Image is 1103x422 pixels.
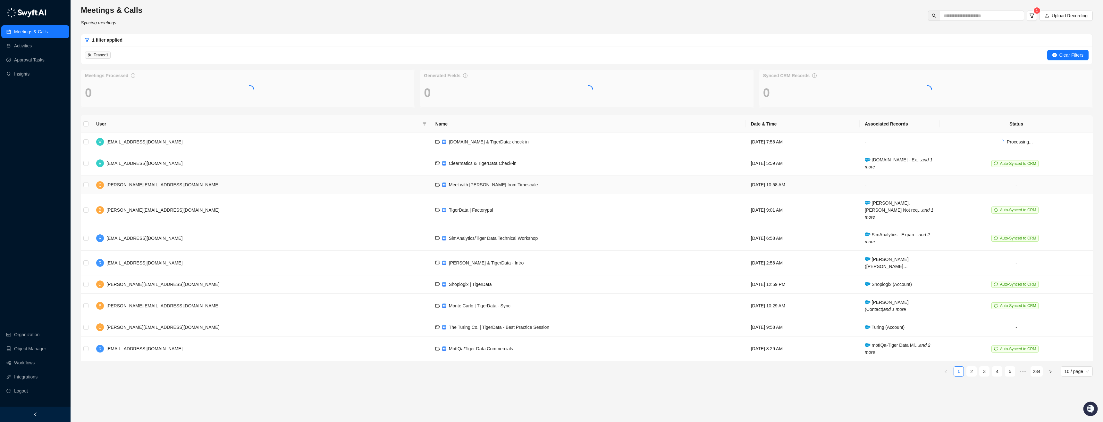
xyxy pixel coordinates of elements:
a: 📚Docs [4,87,26,99]
span: loading [999,139,1005,145]
td: - [940,318,1093,337]
span: close-circle [1052,53,1057,57]
li: 4 [992,366,1002,377]
span: SimAnalytics - Expan… [865,232,930,244]
div: 📶 [29,90,34,95]
span: Status [35,90,49,96]
a: Object Manager [14,342,46,355]
span: sync [994,161,998,165]
div: 📚 [6,90,12,95]
td: - [860,176,940,194]
div: Start new chat [22,58,105,64]
span: video-camera [435,161,440,166]
th: Status [940,115,1093,133]
span: [PERSON_NAME].[PERSON_NAME] Not req… [865,200,933,220]
span: V [98,160,101,167]
span: logout [6,389,11,393]
li: Previous Page [941,366,951,377]
span: video-camera [435,207,440,212]
span: motIQa-Tiger Data Mi… [865,343,930,355]
td: - [940,251,1093,275]
span: search [932,13,936,18]
th: Name [430,115,746,133]
span: V [98,138,101,145]
span: Auto-Synced to CRM [1000,304,1036,308]
img: zoom-DkfWWZB2.png [442,304,446,308]
td: [DATE] 6:58 AM [746,226,860,251]
span: video-camera [435,346,440,351]
td: [DATE] 10:58 AM [746,176,860,194]
span: Monte Carlo | TigerData - Sync [449,303,510,308]
span: video-camera [435,304,440,308]
sup: 1 [1034,7,1040,14]
span: loading [243,84,256,96]
a: 3 [980,367,989,376]
td: [DATE] 10:29 AM [746,294,860,318]
img: logo-05li4sbe.png [6,8,46,18]
i: and 2 more [865,343,930,355]
span: sync [994,347,998,351]
span: Processing... [1007,139,1033,144]
img: zoom-DkfWWZB2.png [442,346,446,351]
span: Meet with [PERSON_NAME] from Timescale [449,182,538,187]
span: [PERSON_NAME][EMAIL_ADDRESS][DOMAIN_NAME] [106,303,219,308]
span: Auto-Synced to CRM [1000,161,1036,166]
button: Clear Filters [1047,50,1089,60]
span: [EMAIL_ADDRESS][DOMAIN_NAME] [106,161,182,166]
td: - [940,176,1093,194]
a: 234 [1031,367,1042,376]
a: Integrations [14,370,38,383]
span: left [944,370,948,374]
h2: How can we help? [6,36,117,46]
p: Welcome 👋 [6,26,117,36]
a: 1 [954,367,964,376]
button: left [941,366,951,377]
span: [DOMAIN_NAME] - Ex… [865,157,932,169]
span: [PERSON_NAME][EMAIL_ADDRESS][DOMAIN_NAME] [106,207,219,213]
span: TigerData | Factorypal [449,207,493,213]
span: SimAnalytics/Tiger Data Technical Workshop [449,236,538,241]
div: We're offline, we'll be back soon [22,64,84,69]
img: zoom-DkfWWZB2.png [442,140,446,144]
span: [EMAIL_ADDRESS][DOMAIN_NAME] [106,139,182,144]
span: [EMAIL_ADDRESS][DOMAIN_NAME] [106,260,182,265]
span: Docs [13,90,24,96]
span: [PERSON_NAME][EMAIL_ADDRESS][DOMAIN_NAME] [106,282,219,287]
button: Start new chat [109,60,117,68]
td: [DATE] 8:29 AM [746,337,860,361]
img: zoom-DkfWWZB2.png [442,208,446,212]
span: [DOMAIN_NAME] & TigerData: check in [449,139,529,144]
div: Page Size [1061,366,1093,377]
span: video-camera [435,236,440,240]
i: Syncing meetings... [81,20,120,25]
td: [DATE] 5:59 AM [746,151,860,176]
td: [DATE] 9:01 AM [746,194,860,226]
span: video-camera [435,282,440,286]
span: B [98,302,101,309]
td: [DATE] 9:58 AM [746,318,860,337]
span: Auto-Synced to CRM [1000,347,1036,351]
button: right [1045,366,1056,377]
span: left [33,412,38,417]
iframe: Open customer support [1082,401,1100,418]
span: Auto-Synced to CRM [1000,282,1036,287]
span: filter [1029,13,1034,18]
span: Turing (Account) [865,325,905,330]
span: 1 filter applied [92,37,122,43]
span: MotIQa/Tiger Data Commercials [449,346,513,351]
span: upload [1045,13,1049,18]
span: 1 [1036,8,1038,13]
td: [DATE] 12:59 PM [746,275,860,294]
b: 1 [106,53,108,57]
li: 5 [1005,366,1015,377]
span: Shoplogix (Account) [865,282,912,287]
span: filter [423,122,426,126]
img: zoom-DkfWWZB2.png [442,161,446,166]
span: R [98,235,102,242]
span: Clear Filters [1059,52,1083,59]
span: team [88,53,91,57]
span: loading [921,84,933,96]
a: 📶Status [26,87,52,99]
